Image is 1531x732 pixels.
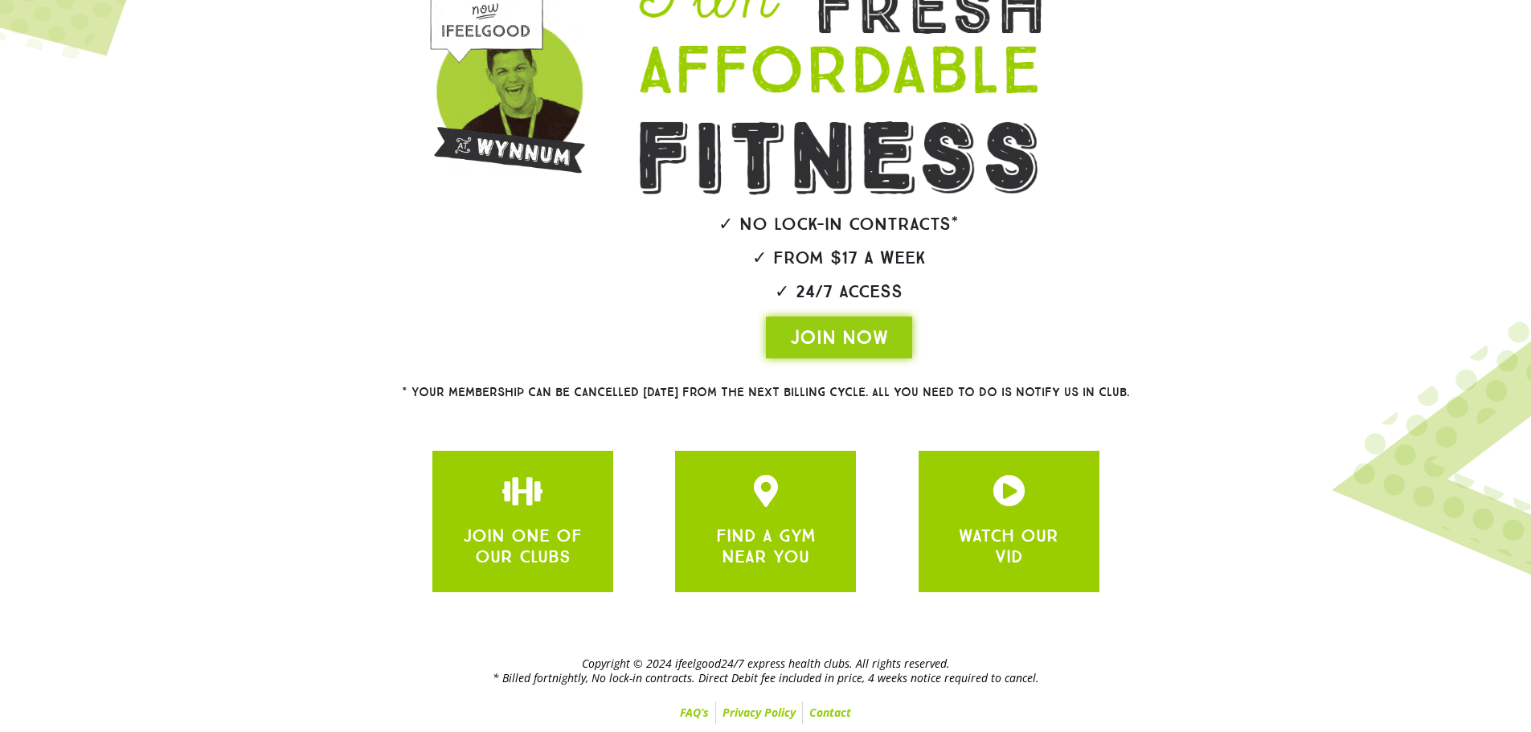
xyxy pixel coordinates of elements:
[591,249,1087,267] h2: ✓ From $17 a week
[591,215,1087,233] h2: ✓ No lock-in contracts*
[993,475,1025,507] a: JOIN ONE OF OUR CLUBS
[506,475,538,507] a: JOIN ONE OF OUR CLUBS
[716,701,802,724] a: Privacy Policy
[750,475,782,507] a: JOIN ONE OF OUR CLUBS
[959,525,1058,567] a: WATCH OUR VID
[803,701,858,724] a: Contact
[790,325,888,350] span: JOIN NOW
[673,701,715,724] a: FAQ’s
[591,283,1087,301] h2: ✓ 24/7 Access
[463,525,582,567] a: JOIN ONE OF OUR CLUBS
[344,386,1188,399] h2: * Your membership can be cancelled [DATE] from the next billing cycle. All you need to do is noti...
[252,701,1280,724] nav: Menu
[716,525,816,567] a: FIND A GYM NEAR YOU
[766,317,912,358] a: JOIN NOW
[252,656,1280,685] h2: Copyright © 2024 ifeelgood24/7 express health clubs. All rights reserved. * Billed fortnightly, N...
